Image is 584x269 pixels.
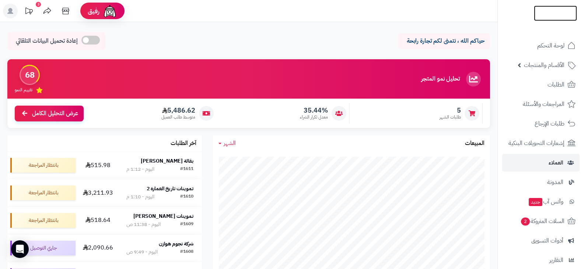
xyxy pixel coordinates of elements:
span: العملاء [549,157,563,168]
h3: تحليل نمو المتجر [421,76,460,82]
a: المدونة [502,173,580,191]
img: ai-face.png [102,4,117,18]
span: 5,486.62 [161,106,195,114]
td: 2,090.66 [78,234,118,262]
a: وآتس آبجديد [502,193,580,210]
span: أدوات التسويق [531,236,563,246]
a: الشهر [218,139,236,148]
span: عرض التحليل الكامل [32,109,78,118]
div: #1610 [180,193,193,201]
span: السلات المتروكة [520,216,564,226]
span: المراجعات والأسئلة [523,99,564,109]
span: رفيق [88,7,99,15]
span: 2 [521,217,530,226]
div: Open Intercom Messenger [11,240,29,258]
div: اليوم - 1:12 م [126,166,154,173]
a: إشعارات التحويلات البنكية [502,134,580,152]
span: متوسط طلب العميل [161,114,195,120]
span: الأقسام والمنتجات [524,60,564,70]
span: الشهر [224,139,236,148]
div: اليوم - 1:10 م [126,193,154,201]
div: #1608 [180,248,193,256]
span: 5 [440,106,461,114]
span: جديد [529,198,542,206]
strong: تموينات [PERSON_NAME] [133,212,193,220]
a: المراجعات والأسئلة [502,95,580,113]
div: #1609 [180,221,193,228]
span: الطلبات [548,79,564,90]
span: تقييم النمو [15,87,32,93]
a: لوحة التحكم [502,37,580,54]
a: السلات المتروكة2 [502,212,580,230]
span: وآتس آب [528,197,563,207]
td: 515.98 [78,152,118,179]
a: العملاء [502,154,580,171]
span: إشعارات التحويلات البنكية [508,138,564,148]
td: 518.64 [78,207,118,234]
div: جاري التوصيل [10,241,76,255]
span: طلبات الإرجاع [535,118,564,129]
strong: شركة نجوم هوازن [159,240,193,248]
span: التقارير [549,255,563,265]
span: لوحة التحكم [537,40,564,51]
div: #1611 [180,166,193,173]
div: بانتظار المراجعة [10,158,76,173]
span: طلبات الشهر [440,114,461,120]
a: تحديثات المنصة [20,4,38,20]
div: اليوم - 9:49 ص [126,248,158,256]
span: 35.44% [300,106,328,114]
a: عرض التحليل الكامل [15,106,84,121]
div: 3 [36,2,41,7]
a: أدوات التسويق [502,232,580,249]
strong: تموينات تاريخ العمارة 2 [147,185,193,192]
span: معدل تكرار الشراء [300,114,328,120]
div: اليوم - 11:38 ص [126,221,161,228]
a: التقارير [502,251,580,269]
a: الطلبات [502,76,580,93]
a: طلبات الإرجاع [502,115,580,132]
div: بانتظار المراجعة [10,185,76,200]
span: المدونة [547,177,563,187]
img: logo-2.png [534,17,577,32]
p: حياكم الله ، نتمنى لكم تجارة رابحة [403,37,485,45]
div: بانتظار المراجعة [10,213,76,228]
td: 3,211.93 [78,179,118,206]
h3: آخر الطلبات [171,140,196,147]
strong: بقالة [PERSON_NAME] [141,157,193,165]
span: إعادة تحميل البيانات التلقائي [16,37,78,45]
h3: المبيعات [465,140,485,147]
